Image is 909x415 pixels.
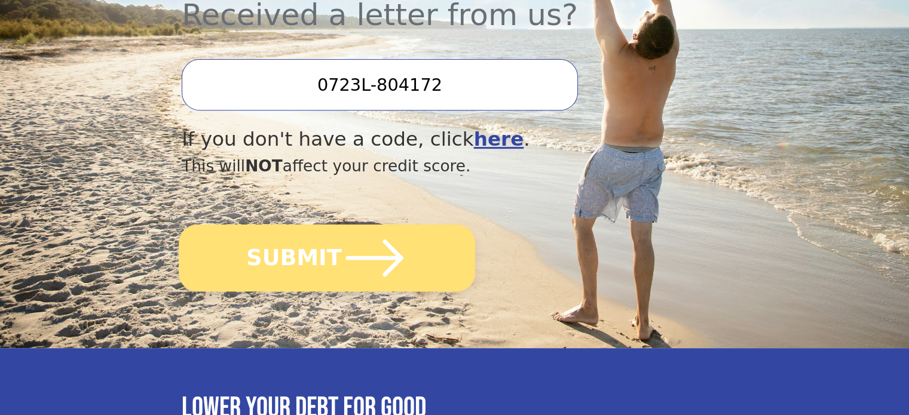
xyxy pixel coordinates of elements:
[179,225,475,291] button: SUBMIT
[182,154,645,178] div: This will affect your credit score.
[182,59,577,110] input: Enter your Offer Code:
[245,156,283,175] span: NOT
[182,125,645,154] div: If you don't have a code, click .
[474,128,524,150] a: here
